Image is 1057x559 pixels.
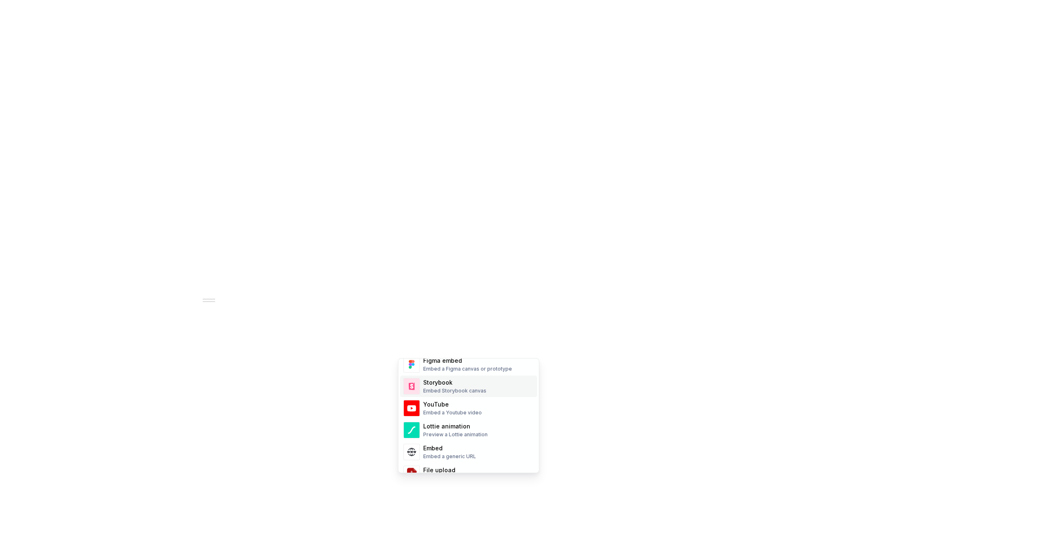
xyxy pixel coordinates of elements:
div: Suggestions [398,359,539,473]
div: Embed a Figma canvas or prototype [423,366,512,372]
div: Embed a Youtube video [423,409,482,416]
div: Embed Storybook canvas [423,388,486,394]
div: Storybook [423,378,486,387]
div: File upload [423,466,507,474]
div: Figma embed [423,357,512,365]
div: Embed a generic URL [423,453,476,460]
div: YouTube [423,400,482,409]
div: Preview a Lottie animation [423,431,488,438]
div: Lottie animation [423,422,488,431]
div: Embed [423,444,476,452]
